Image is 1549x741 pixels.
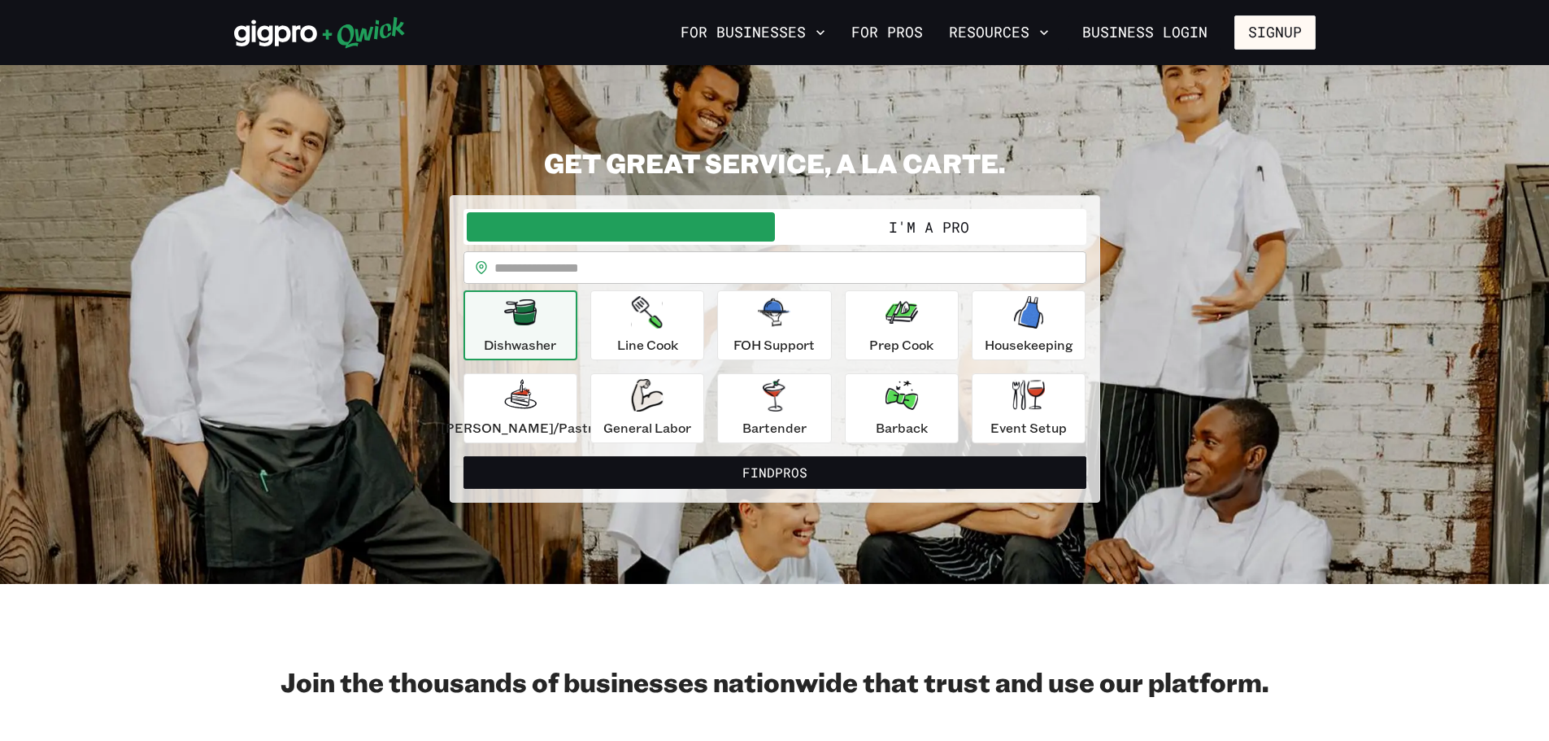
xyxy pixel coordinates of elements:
[733,335,815,355] p: FOH Support
[484,335,556,355] p: Dishwasher
[717,373,831,443] button: Bartender
[845,290,959,360] button: Prep Cook
[463,290,577,360] button: Dishwasher
[972,373,1086,443] button: Event Setup
[674,19,832,46] button: For Businesses
[869,335,933,355] p: Prep Cook
[463,373,577,443] button: [PERSON_NAME]/Pastry
[942,19,1055,46] button: Resources
[876,418,928,438] p: Barback
[603,418,691,438] p: General Labor
[450,146,1100,179] h2: GET GREAT SERVICE, A LA CARTE.
[617,335,678,355] p: Line Cook
[845,373,959,443] button: Barback
[441,418,600,438] p: [PERSON_NAME]/Pastry
[985,335,1073,355] p: Housekeeping
[972,290,1086,360] button: Housekeeping
[590,290,704,360] button: Line Cook
[775,212,1083,242] button: I'm a Pro
[845,19,929,46] a: For Pros
[234,665,1316,698] h2: Join the thousands of businesses nationwide that trust and use our platform.
[1068,15,1221,50] a: Business Login
[590,373,704,443] button: General Labor
[742,418,807,438] p: Bartender
[1234,15,1316,50] button: Signup
[467,212,775,242] button: I'm a Business
[717,290,831,360] button: FOH Support
[463,456,1086,489] button: FindPros
[990,418,1067,438] p: Event Setup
